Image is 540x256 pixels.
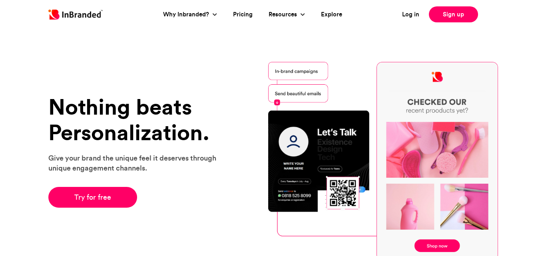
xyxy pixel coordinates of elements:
a: Log in [402,10,419,19]
p: Give your brand the unique feel it deserves through unique engagement channels. [48,153,226,173]
h1: Nothing beats Personalization. [48,94,226,145]
a: Sign up [429,6,478,22]
a: Try for free [48,187,137,208]
a: Why Inbranded? [163,10,211,19]
a: Explore [321,10,342,19]
a: Resources [269,10,299,19]
a: Pricing [233,10,253,19]
img: Inbranded [48,10,103,20]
